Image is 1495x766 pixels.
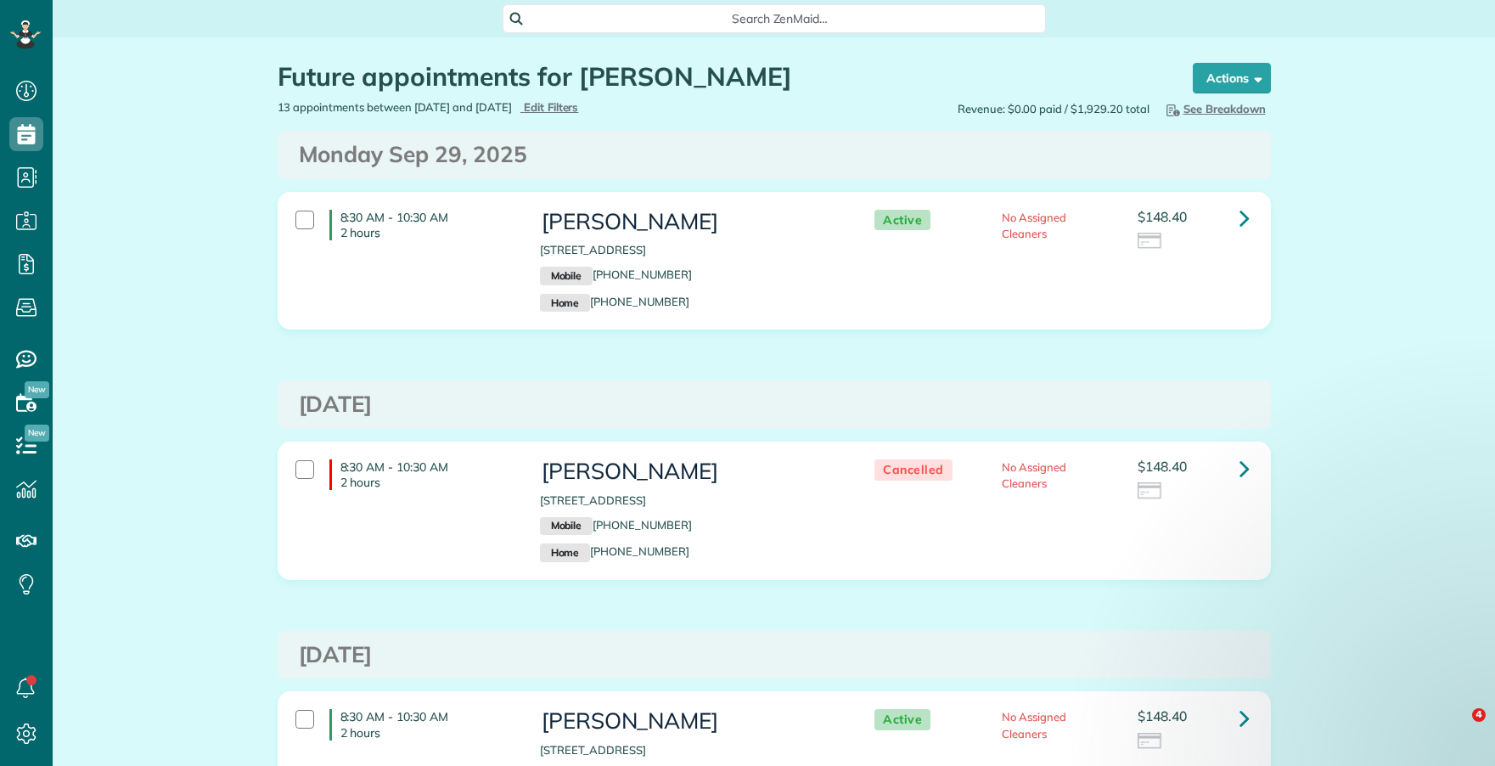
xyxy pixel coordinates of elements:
p: 2 hours [340,725,514,741]
span: 4 [1472,708,1486,722]
span: Revenue: $0.00 paid / $1,929.20 total [958,101,1149,117]
small: Home [540,544,590,562]
small: Mobile [540,517,593,536]
p: [STREET_ADDRESS] [540,742,840,758]
h3: Monday Sep 29, 2025 [299,143,1250,167]
a: Mobile[PHONE_NUMBER] [540,518,692,532]
p: [STREET_ADDRESS] [540,242,840,258]
h1: Future appointments for [PERSON_NAME] [278,63,1161,91]
small: Home [540,294,590,313]
h3: [DATE] [299,392,1250,417]
h4: 8:30 AM - 10:30 AM [329,210,514,240]
span: Active [874,709,930,730]
span: See Breakdown [1163,102,1266,115]
span: New [25,425,49,442]
h4: 8:30 AM - 10:30 AM [329,459,514,490]
p: 2 hours [340,475,514,490]
span: No Assigned Cleaners [1002,211,1066,240]
span: $148.40 [1138,208,1187,225]
p: [STREET_ADDRESS] [540,493,840,509]
h3: [PERSON_NAME] [540,210,840,234]
span: Cancelled [874,459,953,481]
div: 13 appointments between [DATE] and [DATE] [265,99,774,115]
span: No Assigned Cleaners [1002,460,1066,490]
h3: [PERSON_NAME] [540,459,840,484]
span: $148.40 [1138,707,1187,724]
img: icon_credit_card_neutral-3d9a980bd25ce6dbb0f2033d7200983694762465c175678fcbc2d8f4bc43548e.png [1138,233,1163,251]
span: Active [874,210,930,231]
button: See Breakdown [1158,99,1271,118]
span: Edit Filters [524,100,579,114]
a: Home[PHONE_NUMBER] [540,295,689,308]
small: Mobile [540,267,593,285]
img: icon_credit_card_neutral-3d9a980bd25ce6dbb0f2033d7200983694762465c175678fcbc2d8f4bc43548e.png [1138,482,1163,501]
a: Mobile[PHONE_NUMBER] [540,268,692,281]
a: Edit Filters [520,100,579,114]
h3: [PERSON_NAME] [540,709,840,734]
h4: 8:30 AM - 10:30 AM [329,709,514,740]
a: Home[PHONE_NUMBER] [540,544,689,558]
span: No Assigned Cleaners [1002,710,1066,740]
button: Actions [1193,63,1271,93]
h3: [DATE] [299,643,1250,667]
iframe: Intercom live chat [1437,708,1478,749]
span: New [25,381,49,398]
p: 2 hours [340,225,514,240]
span: $148.40 [1138,458,1187,475]
img: icon_credit_card_neutral-3d9a980bd25ce6dbb0f2033d7200983694762465c175678fcbc2d8f4bc43548e.png [1138,733,1163,752]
